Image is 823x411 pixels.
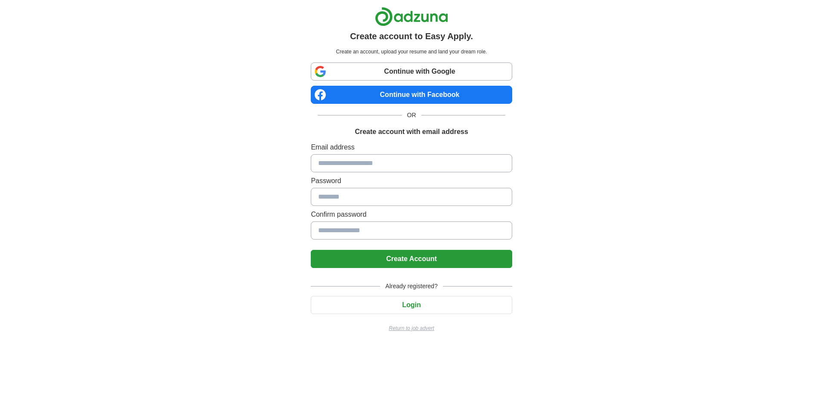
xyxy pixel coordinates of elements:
[402,111,421,120] span: OR
[311,62,512,81] a: Continue with Google
[311,324,512,332] a: Return to job advert
[375,7,448,26] img: Adzuna logo
[311,209,512,220] label: Confirm password
[311,296,512,314] button: Login
[311,142,512,153] label: Email address
[380,282,442,291] span: Already registered?
[311,250,512,268] button: Create Account
[350,30,473,43] h1: Create account to Easy Apply.
[311,86,512,104] a: Continue with Facebook
[311,301,512,308] a: Login
[311,176,512,186] label: Password
[312,48,510,56] p: Create an account, upload your resume and land your dream role.
[355,127,468,137] h1: Create account with email address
